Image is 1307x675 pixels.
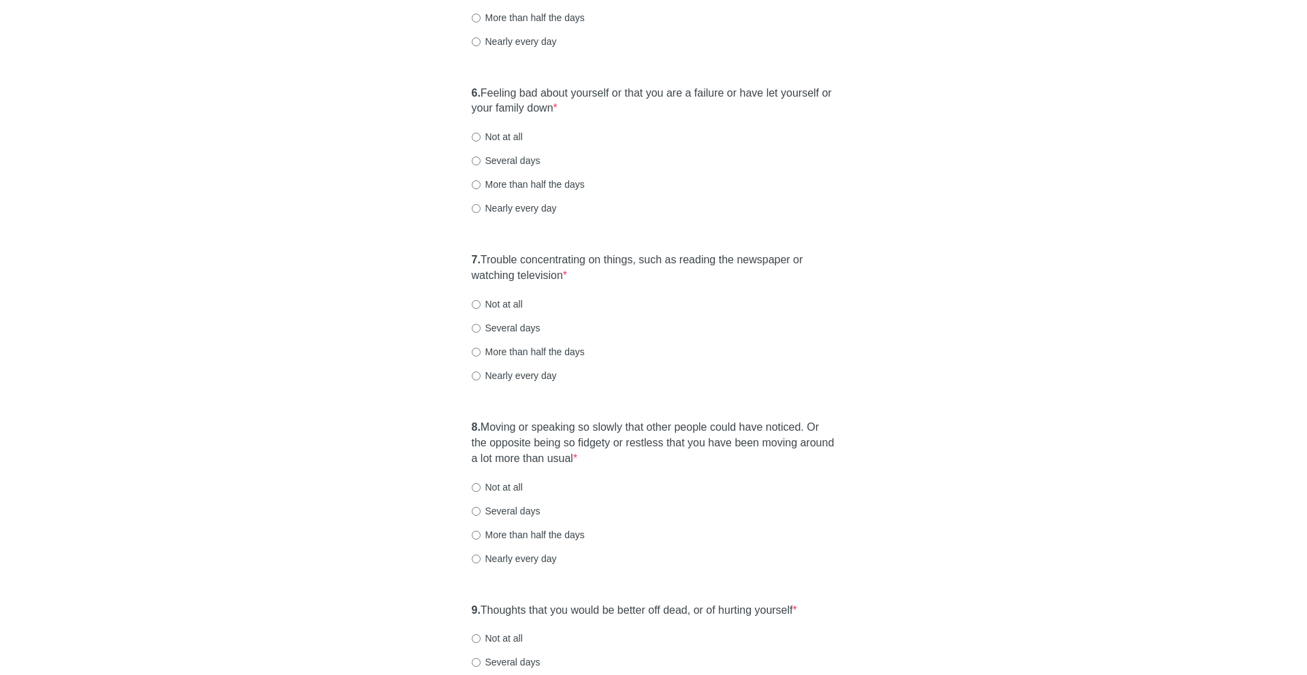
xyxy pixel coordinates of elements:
label: Nearly every day [472,552,557,565]
label: Moving or speaking so slowly that other people could have noticed. Or the opposite being so fidge... [472,420,836,467]
label: Several days [472,504,540,518]
input: Not at all [472,483,481,492]
input: Several days [472,658,481,667]
strong: 7. [472,254,481,265]
input: Several days [472,324,481,333]
label: Not at all [472,130,523,144]
strong: 6. [472,87,481,99]
label: Thoughts that you would be better off dead, or of hurting yourself [472,603,797,619]
label: Several days [472,655,540,669]
label: More than half the days [472,11,585,24]
label: Nearly every day [472,369,557,382]
label: More than half the days [472,345,585,359]
label: Nearly every day [472,201,557,215]
input: Nearly every day [472,37,481,46]
label: Nearly every day [472,35,557,48]
label: Not at all [472,480,523,494]
label: Trouble concentrating on things, such as reading the newspaper or watching television [472,252,836,284]
input: More than half the days [472,14,481,22]
label: More than half the days [472,178,585,191]
input: Not at all [472,300,481,309]
input: Nearly every day [472,372,481,380]
input: More than half the days [472,180,481,189]
input: Not at all [472,634,481,643]
input: Nearly every day [472,555,481,563]
label: Several days [472,321,540,335]
input: Several days [472,507,481,516]
input: Several days [472,157,481,165]
input: Nearly every day [472,204,481,213]
label: Several days [472,154,540,167]
input: More than half the days [472,531,481,540]
label: More than half the days [472,528,585,542]
label: Not at all [472,631,523,645]
input: More than half the days [472,348,481,357]
label: Feeling bad about yourself or that you are a failure or have let yourself or your family down [472,86,836,117]
strong: 9. [472,604,481,616]
label: Not at all [472,297,523,311]
input: Not at all [472,133,481,142]
strong: 8. [472,421,481,433]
